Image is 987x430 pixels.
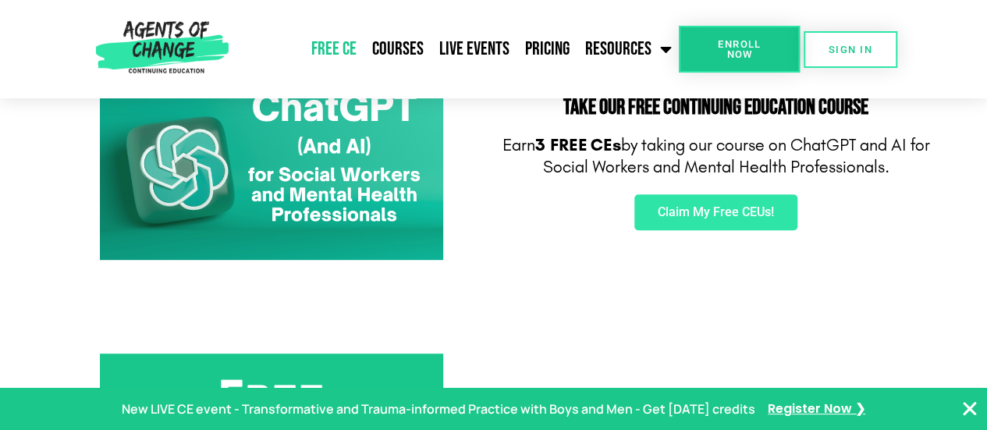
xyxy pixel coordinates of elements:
[235,30,679,69] nav: Menu
[704,39,775,59] span: Enroll Now
[679,26,800,73] a: Enroll Now
[577,30,679,69] a: Resources
[431,30,517,69] a: Live Events
[634,194,797,230] a: Claim My Free CEUs!
[960,400,979,418] button: Close Banner
[502,134,931,179] p: Earn by taking our course on ChatGPT and AI for Social Workers and Mental Health Professionals.
[829,44,872,55] span: SIGN IN
[804,31,897,68] a: SIGN IN
[658,206,774,219] span: Claim My Free CEUs!
[364,30,431,69] a: Courses
[535,135,621,155] b: 3 FREE CEs
[502,97,931,119] h2: Take Our FREE Continuing Education Course
[304,30,364,69] a: Free CE
[517,30,577,69] a: Pricing
[768,398,865,421] a: Register Now ❯
[122,398,755,421] p: New LIVE CE event - Transformative and Trauma-informed Practice with Boys and Men - Get [DATE] cr...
